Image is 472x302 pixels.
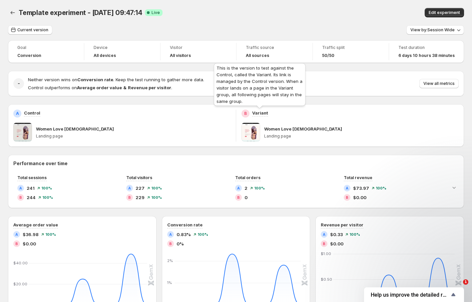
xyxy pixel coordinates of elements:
span: 6 days 10 hours 38 minutes [398,53,455,58]
span: $0.00 [353,194,366,201]
span: Total revenue [344,175,372,180]
img: Women Love Jesus [241,123,260,142]
h2: A [169,232,172,236]
span: $0.33 [330,231,343,238]
span: 0 [244,194,247,201]
span: 100 % [45,232,56,236]
h3: Average order value [13,221,58,228]
h2: A [15,232,18,236]
a: Test duration6 days 10 hours 38 minutes [398,44,455,59]
h4: All visitors [170,53,191,58]
text: $1.00 [321,251,331,256]
h2: Performance over time [13,160,459,167]
h3: Conversion rate [167,221,203,228]
h2: A [237,186,240,190]
span: Control outperforms on . [28,85,172,90]
span: Help us improve the detailed report for A/B campaigns [371,292,449,298]
h2: B [19,195,22,199]
h2: B [128,195,131,199]
span: 244 [27,194,36,201]
p: Control [24,110,40,116]
span: 1 [463,279,468,285]
span: 50/50 [322,53,334,58]
strong: Average order value [77,85,122,90]
h2: B [323,242,325,246]
h2: - [18,80,20,87]
button: Show survey - Help us improve the detailed report for A/B campaigns [371,291,457,299]
span: Live [152,10,160,15]
button: Back [8,8,17,17]
img: Women Love Jesus [13,123,32,142]
span: Edit experiment [429,10,460,15]
span: $0.00 [330,240,343,247]
span: View by: Session Wide [410,27,455,33]
span: Traffic source [246,45,303,50]
p: Women Love [DEMOGRAPHIC_DATA] [36,126,114,132]
span: 0.83% [177,231,191,238]
span: 100 % [42,195,53,199]
h3: Revenue per visitor [321,221,363,228]
span: $36.98 [23,231,39,238]
a: VisitorAll visitors [170,44,227,59]
text: $20.00 [13,282,27,286]
h2: A [346,186,348,190]
span: 100 % [151,186,162,190]
span: Goal [17,45,75,50]
button: View by:Session Wide [406,25,464,35]
span: View all metrics [423,81,455,86]
text: $40.00 [13,261,28,265]
strong: Revenue per visitor [128,85,171,90]
h2: B [15,242,18,246]
button: Current version [8,25,52,35]
span: Conversion [17,53,41,58]
span: Total sessions [17,175,47,180]
a: Traffic split50/50 [322,44,379,59]
span: Test duration [398,45,455,50]
iframe: Intercom live chat [449,279,465,295]
span: 100 % [376,186,386,190]
p: Variant [252,110,268,116]
span: Total orders [235,175,260,180]
span: Neither version wins on . Keep the test running to gather more data. [28,77,204,82]
strong: & [123,85,127,90]
p: Women Love [DEMOGRAPHIC_DATA] [264,126,342,132]
h4: All sources [246,53,269,58]
h2: B [169,242,172,246]
span: 2 [244,185,247,191]
h2: A [323,232,325,236]
span: 227 [136,185,145,191]
text: $0.50 [321,277,332,282]
span: Device [94,45,151,50]
a: Traffic sourceAll sources [246,44,303,59]
h2: B [346,195,348,199]
span: Traffic split [322,45,379,50]
span: 100 % [349,232,360,236]
a: GoalConversion [17,44,75,59]
p: Landing page [264,134,459,139]
span: Total visitors [126,175,152,180]
h4: All devices [94,53,116,58]
h2: B [244,111,247,116]
span: 100 % [254,186,265,190]
button: Edit experiment [425,8,464,17]
text: 1% [167,280,172,285]
span: Current version [17,27,48,33]
h2: A [19,186,22,190]
a: DeviceAll devices [94,44,151,59]
span: $73.97 [353,185,369,191]
h2: A [128,186,131,190]
strong: Conversion rate [77,77,113,82]
span: 229 [136,194,145,201]
span: Visitor [170,45,227,50]
span: 100 % [41,186,52,190]
span: Template experiment - [DATE] 09:47:14 [19,9,142,17]
span: $0.00 [23,240,36,247]
span: 100 % [198,232,208,236]
text: 2% [167,258,173,263]
p: Landing page [36,134,231,139]
button: View all metrics [419,79,459,88]
span: 100 % [151,195,162,199]
h2: B [237,195,240,199]
span: 0% [177,240,184,247]
span: 241 [27,185,35,191]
